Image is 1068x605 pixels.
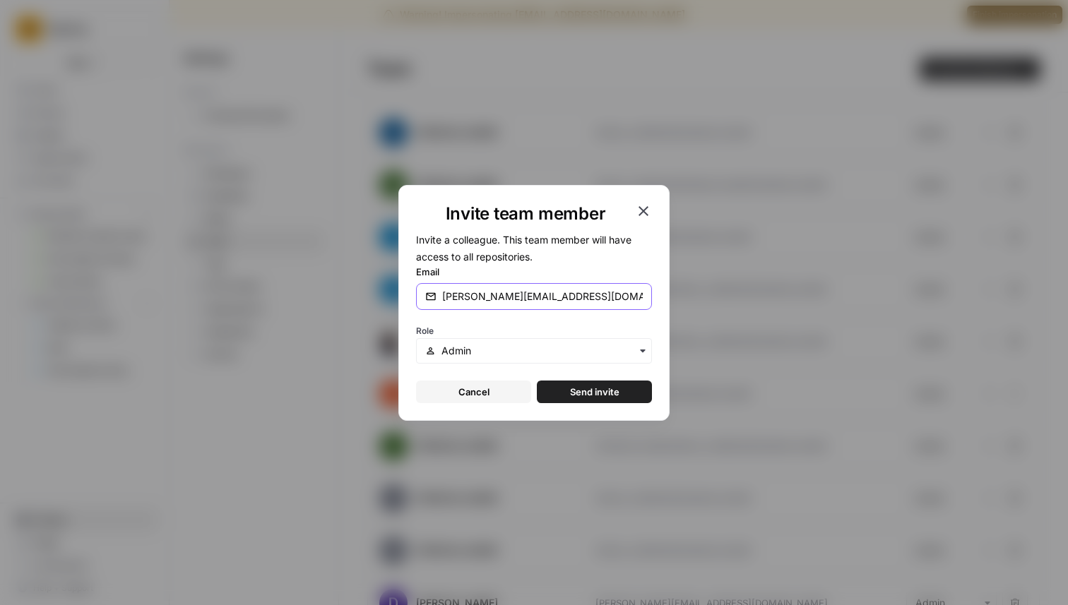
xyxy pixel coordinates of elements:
input: Admin [441,344,643,358]
span: Role [416,325,434,336]
label: Email [416,265,652,279]
button: Cancel [416,381,531,403]
span: Send invite [570,385,619,399]
span: Cancel [458,385,490,399]
button: Send invite [537,381,652,403]
h1: Invite team member [416,203,635,225]
span: Invite a colleague. This team member will have access to all repositories. [416,234,631,263]
input: email@company.com [442,289,643,304]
